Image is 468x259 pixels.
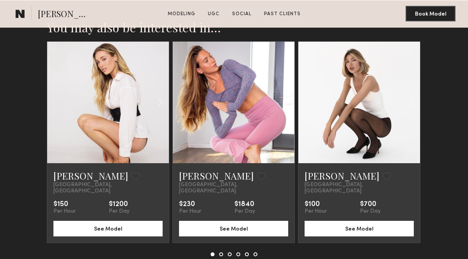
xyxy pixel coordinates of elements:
[229,11,255,18] a: Social
[234,208,255,215] div: Per Day
[179,208,201,215] div: Per Hour
[109,201,129,208] div: $1200
[305,201,327,208] div: $100
[360,208,381,215] div: Per Day
[109,208,129,215] div: Per Day
[53,201,76,208] div: $150
[53,182,163,194] span: [GEOGRAPHIC_DATA], [GEOGRAPHIC_DATA]
[165,11,199,18] a: Modeling
[234,201,255,208] div: $1840
[305,182,414,194] span: [GEOGRAPHIC_DATA], [GEOGRAPHIC_DATA]
[179,169,254,182] a: [PERSON_NAME]
[305,225,414,232] a: See Model
[47,19,421,35] h2: You may also be interested in…
[261,11,304,18] a: Past Clients
[179,201,201,208] div: $230
[38,8,92,21] span: [PERSON_NAME]
[179,221,288,236] button: See Model
[305,208,327,215] div: Per Hour
[53,208,76,215] div: Per Hour
[53,221,163,236] button: See Model
[205,11,223,18] a: UGC
[179,225,288,232] a: See Model
[305,221,414,236] button: See Model
[53,225,163,232] a: See Model
[305,169,379,182] a: [PERSON_NAME]
[360,201,381,208] div: $700
[406,10,456,17] a: Book Model
[53,169,128,182] a: [PERSON_NAME]
[406,6,456,21] button: Book Model
[179,182,288,194] span: [GEOGRAPHIC_DATA], [GEOGRAPHIC_DATA]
